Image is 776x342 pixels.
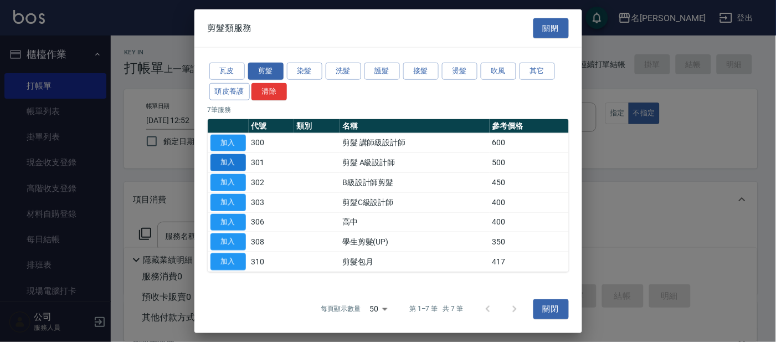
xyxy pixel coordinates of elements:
td: 302 [249,172,294,192]
td: 450 [490,172,569,192]
td: 剪髮 A級設計師 [340,153,489,173]
td: 303 [249,192,294,212]
button: 加入 [210,174,246,191]
td: 剪髮包月 [340,252,489,272]
button: 頭皮養護 [209,83,250,100]
td: B級設計師剪髮 [340,172,489,192]
button: 其它 [520,63,555,80]
button: 吹風 [481,63,516,80]
button: 瓦皮 [209,63,245,80]
button: 剪髮 [248,63,284,80]
td: 417 [490,252,569,272]
td: 剪髮 講師級設計師 [340,133,489,153]
td: 高中 [340,212,489,232]
button: 洗髮 [326,63,361,80]
td: 300 [249,133,294,153]
button: 加入 [210,154,246,171]
button: 加入 [210,213,246,231]
button: 加入 [210,134,246,151]
td: 308 [249,232,294,252]
button: 接髮 [403,63,439,80]
td: 600 [490,133,569,153]
td: 500 [490,153,569,173]
td: 剪髮C級設計師 [340,192,489,212]
td: 306 [249,212,294,232]
th: 參考價格 [490,119,569,133]
th: 類別 [294,119,340,133]
td: 400 [490,212,569,232]
td: 350 [490,232,569,252]
p: 第 1–7 筆 共 7 筆 [409,304,463,314]
th: 名稱 [340,119,489,133]
td: 301 [249,153,294,173]
button: 染髮 [287,63,322,80]
th: 代號 [249,119,294,133]
button: 加入 [210,194,246,211]
td: 400 [490,192,569,212]
td: 310 [249,252,294,272]
td: 學生剪髮(UP) [340,232,489,252]
span: 剪髮類服務 [208,23,252,34]
button: 關閉 [533,299,569,319]
div: 50 [365,294,392,324]
p: 每頁顯示數量 [321,304,361,314]
button: 加入 [210,253,246,270]
button: 清除 [251,83,287,100]
button: 護髮 [364,63,400,80]
button: 關閉 [533,18,569,38]
button: 燙髮 [442,63,477,80]
button: 加入 [210,233,246,251]
p: 7 筆服務 [208,104,569,114]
